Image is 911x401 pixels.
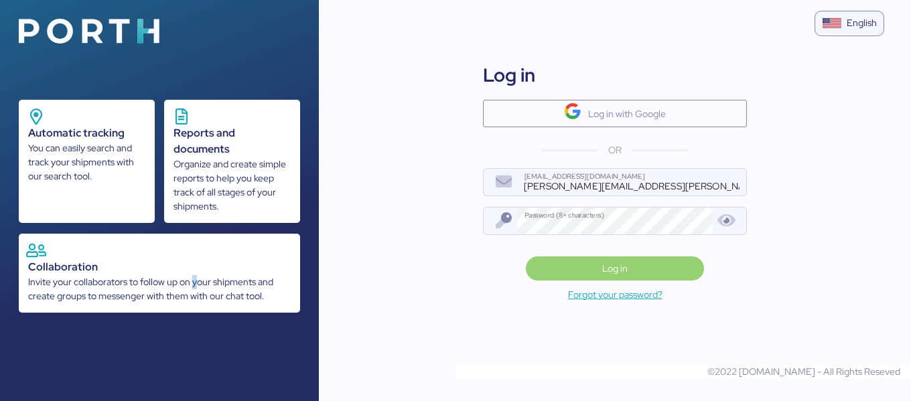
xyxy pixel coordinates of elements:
[847,16,877,30] div: English
[28,141,145,183] div: You can easily search and track your shipments with our search tool.
[608,143,622,157] span: OR
[526,256,703,280] button: Log in
[517,169,746,195] input: name@company.com
[517,208,713,234] input: Password (8+ characters)
[28,259,291,275] div: Collaboration
[173,125,291,157] div: Reports and documents
[483,100,747,127] button: Log in with Google
[319,287,911,303] a: Forgot your password?
[28,275,291,303] div: Invite your collaborators to follow up on your shipments and create groups to messenger with them...
[588,106,666,122] div: Log in with Google
[173,157,291,214] div: Organize and create simple reports to help you keep track of all stages of your shipments.
[602,260,628,276] span: Log in
[483,61,535,89] div: Log in
[28,125,145,141] div: Automatic tracking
